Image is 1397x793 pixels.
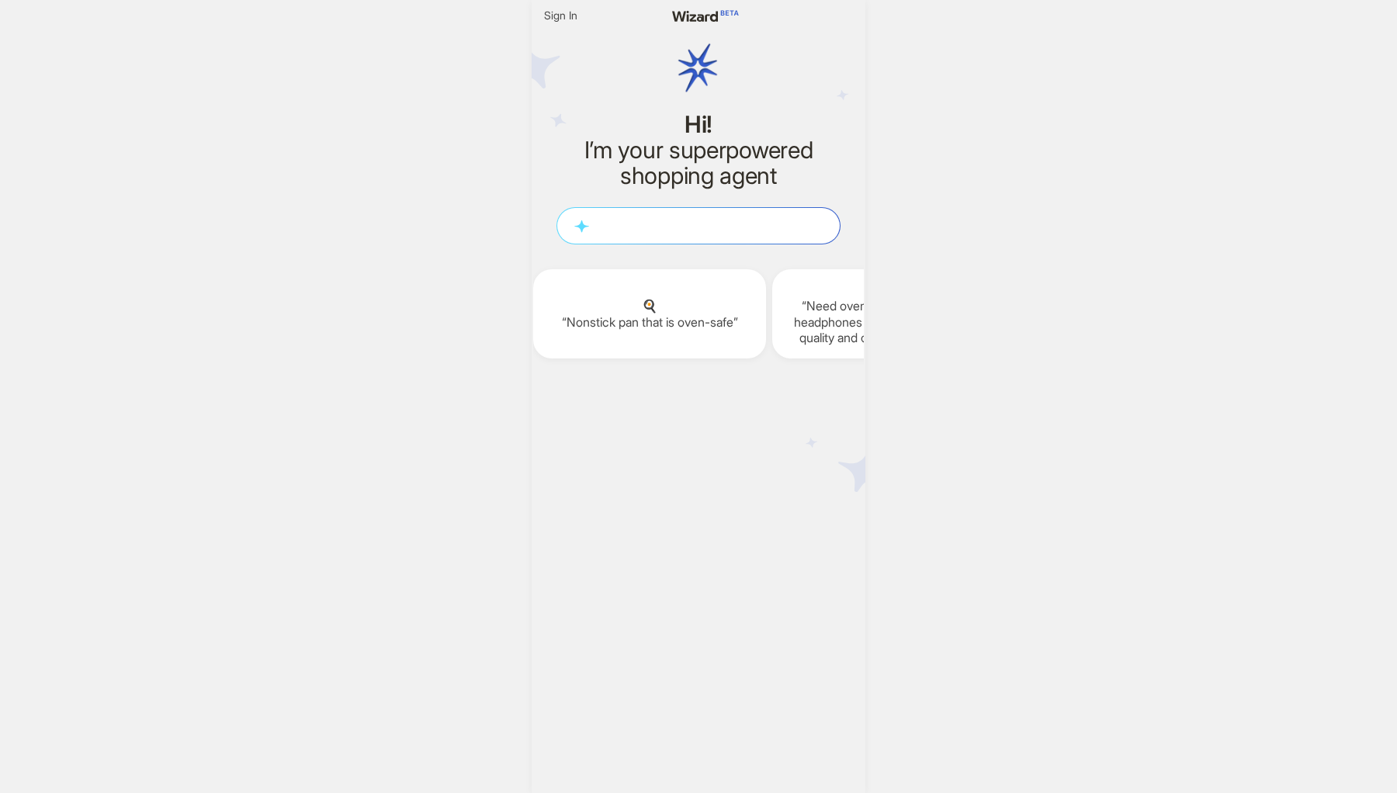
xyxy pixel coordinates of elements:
[651,6,745,130] img: wizard logo
[772,269,1005,358] div: 🎧Need over-ear noise-canceling headphones that offer great sound quality and comfort for long use.
[785,282,993,298] span: 🎧
[546,298,754,314] span: 🍳
[556,137,841,189] h2: I’m your superpowered shopping agent
[538,6,584,25] button: Sign In
[556,112,841,137] h1: Hi!
[533,269,766,358] div: 🍳Nonstick pan that is oven-safe
[785,298,993,346] q: Need over-ear noise-canceling headphones that offer great sound quality and comfort for long use.
[546,314,754,331] q: Nonstick pan that is oven-safe
[544,9,577,23] span: Sign In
